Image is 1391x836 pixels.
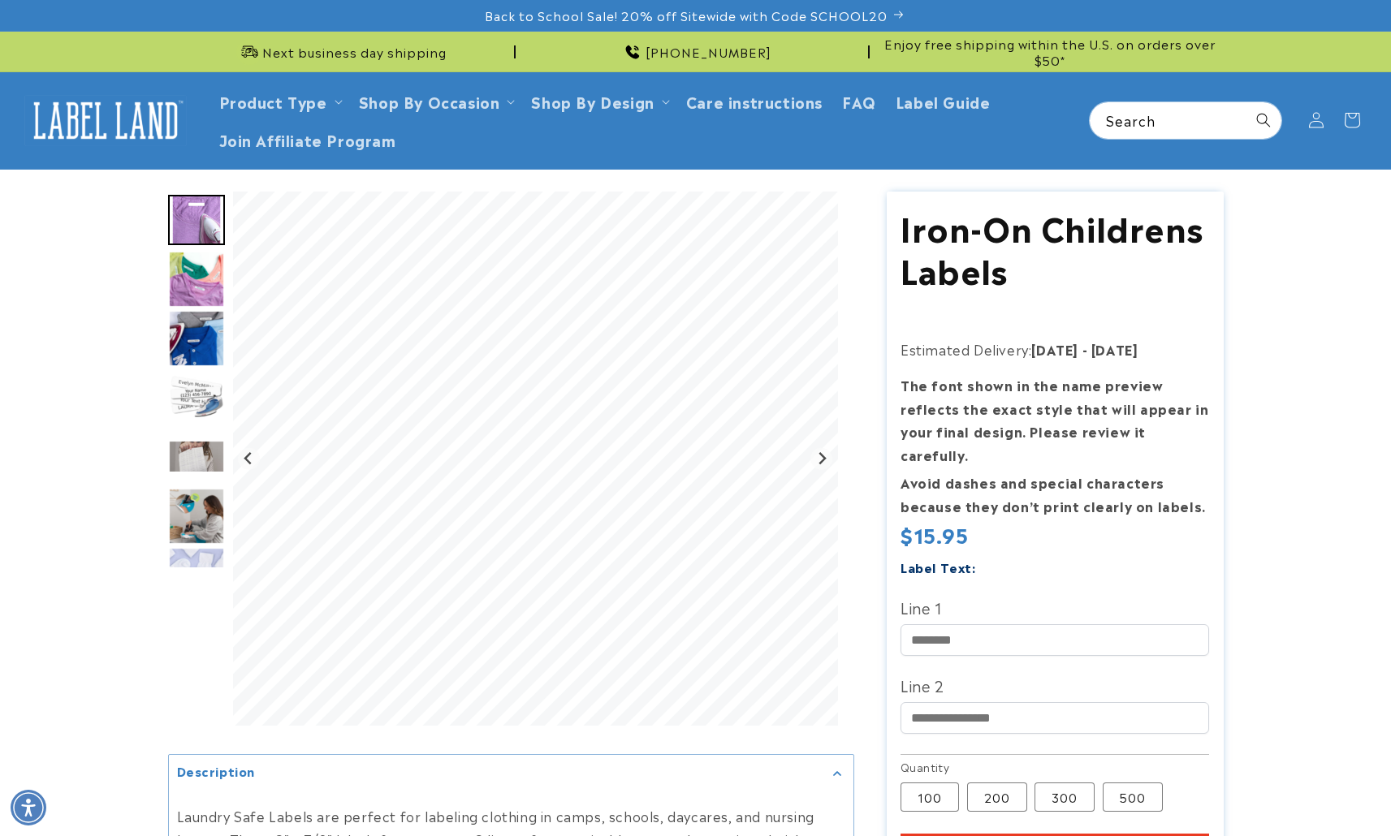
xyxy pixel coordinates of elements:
div: Go to slide 5 [168,429,225,485]
strong: The font shown in the name preview reflects the exact style that will appear in your final design... [901,375,1208,464]
p: Estimated Delivery: [901,338,1209,361]
span: Label Guide [896,92,991,110]
div: Go to slide 6 [168,488,225,545]
summary: Product Type [210,82,349,120]
img: Iron on name labels ironed to shirt collar [168,310,225,367]
button: Search [1246,102,1281,138]
span: Next business day shipping [262,44,447,60]
label: Label Text: [901,558,976,576]
img: Iron on name label being ironed to shirt [168,195,225,245]
span: $15.95 [901,522,969,547]
strong: [DATE] [1031,339,1078,359]
a: Label Land [19,89,193,152]
img: Iron on name tags ironed to a t-shirt [168,251,225,308]
a: Product Type [219,90,327,112]
span: Back to School Sale! 20% off Sitewide with Code SCHOOL20 [485,7,888,24]
button: Go to last slide [238,448,260,470]
strong: - [1082,339,1088,359]
img: Label Land [24,95,187,145]
button: Next slide [810,448,832,470]
img: Iron-on name labels with an iron [168,369,225,426]
iframe: Gorgias Floating Chat [1050,760,1375,820]
strong: Avoid dashes and special characters because they don’t print clearly on labels. [901,472,1206,515]
img: Iron-On Childrens Labels - Label Land [168,488,225,545]
div: Go to slide 3 [168,310,225,367]
span: Enjoy free shipping within the U.S. on orders over $50* [876,36,1224,67]
a: Care instructions [676,82,832,120]
div: Go to slide 2 [168,251,225,308]
div: Announcement [876,32,1224,71]
img: null [168,440,225,473]
label: Line 2 [901,672,1209,698]
span: FAQ [842,92,876,110]
a: Join Affiliate Program [210,120,406,158]
legend: Quantity [901,759,951,775]
label: Line 1 [901,594,1209,620]
span: Join Affiliate Program [219,130,396,149]
div: Announcement [522,32,870,71]
label: 300 [1035,782,1095,812]
label: 100 [901,782,959,812]
div: Accessibility Menu [11,790,46,825]
summary: Shop By Occasion [349,82,522,120]
strong: [DATE] [1091,339,1138,359]
div: Go to slide 7 [168,547,225,604]
span: [PHONE_NUMBER] [646,44,771,60]
img: Iron-On Childrens Labels - Label Land [168,547,225,604]
div: Go to slide 1 [168,192,225,248]
a: Shop By Design [531,90,654,112]
summary: Description [169,755,853,791]
span: Shop By Occasion [359,92,500,110]
summary: Shop By Design [521,82,676,120]
div: Announcement [168,32,516,71]
label: 200 [967,782,1027,812]
a: Label Guide [886,82,1000,120]
div: Go to slide 4 [168,369,225,426]
a: FAQ [832,82,886,120]
h1: Iron-On Childrens Labels [901,205,1209,290]
span: Care instructions [686,92,823,110]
